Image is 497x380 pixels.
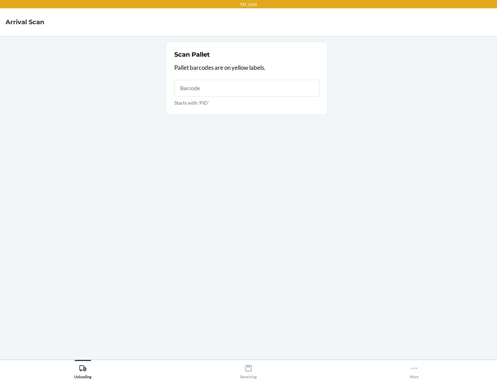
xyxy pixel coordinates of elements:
p: Starts with 'PID' [174,99,319,106]
h4: Arrival Scan [6,18,44,27]
h2: Scan Pallet [174,50,210,59]
button: Receiving [166,360,331,379]
input: Starts with 'PID' [174,80,319,96]
div: Unloading [74,362,91,379]
div: Receiving [240,362,257,379]
p: Pallet barcodes are on yellow labels. [174,63,319,72]
button: More [331,360,497,379]
p: TST_LOG [240,1,257,8]
div: More [410,362,419,379]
